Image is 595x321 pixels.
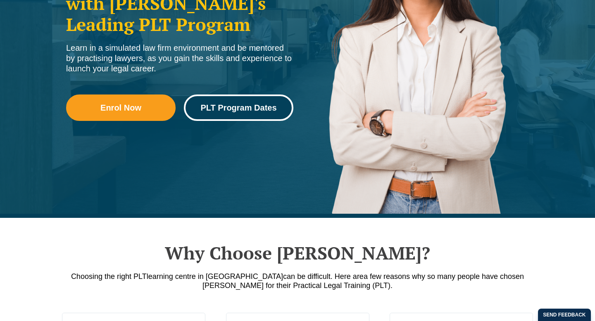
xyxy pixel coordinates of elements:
[184,94,293,121] a: PLT Program Dates
[71,272,147,281] span: Choosing the right PLT
[100,104,141,112] span: Enrol Now
[66,94,176,121] a: Enrol Now
[200,104,276,112] span: PLT Program Dates
[283,272,364,281] span: can be difficult. Here are
[62,272,533,290] p: a few reasons why so many people have chosen [PERSON_NAME] for their Practical Legal Training (PLT).
[62,243,533,263] h2: Why Choose [PERSON_NAME]?
[66,43,293,74] div: Learn in a simulated law firm environment and be mentored by practising lawyers, as you gain the ...
[147,272,283,281] span: learning centre in [GEOGRAPHIC_DATA]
